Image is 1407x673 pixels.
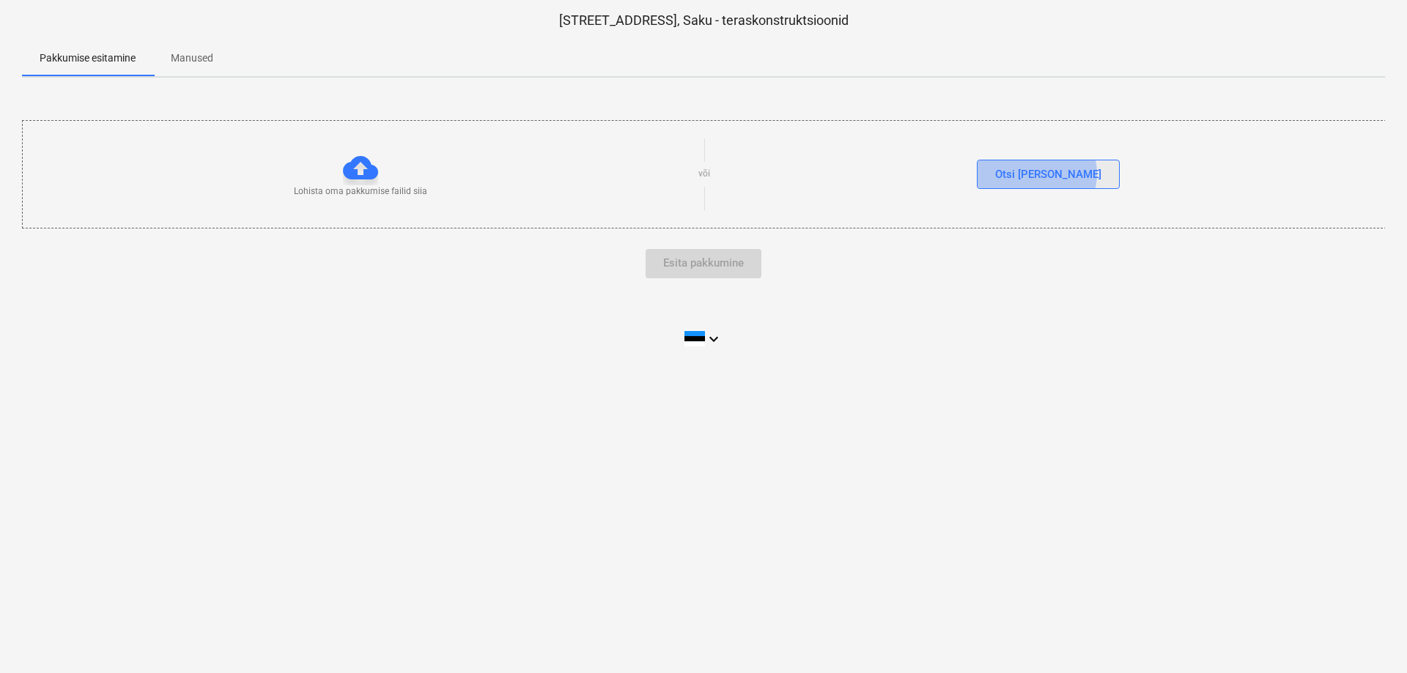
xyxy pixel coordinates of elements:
[22,120,1386,228] div: Lohista oma pakkumise failid siiavõiOtsi [PERSON_NAME]
[171,51,213,66] p: Manused
[705,330,723,348] i: keyboard_arrow_down
[22,12,1385,29] p: [STREET_ADDRESS], Saku - teraskonstruktsioonid
[294,185,427,198] p: Lohista oma pakkumise failid siia
[995,165,1101,184] div: Otsi [PERSON_NAME]
[698,168,710,180] p: või
[977,160,1120,189] button: Otsi [PERSON_NAME]
[40,51,136,66] p: Pakkumise esitamine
